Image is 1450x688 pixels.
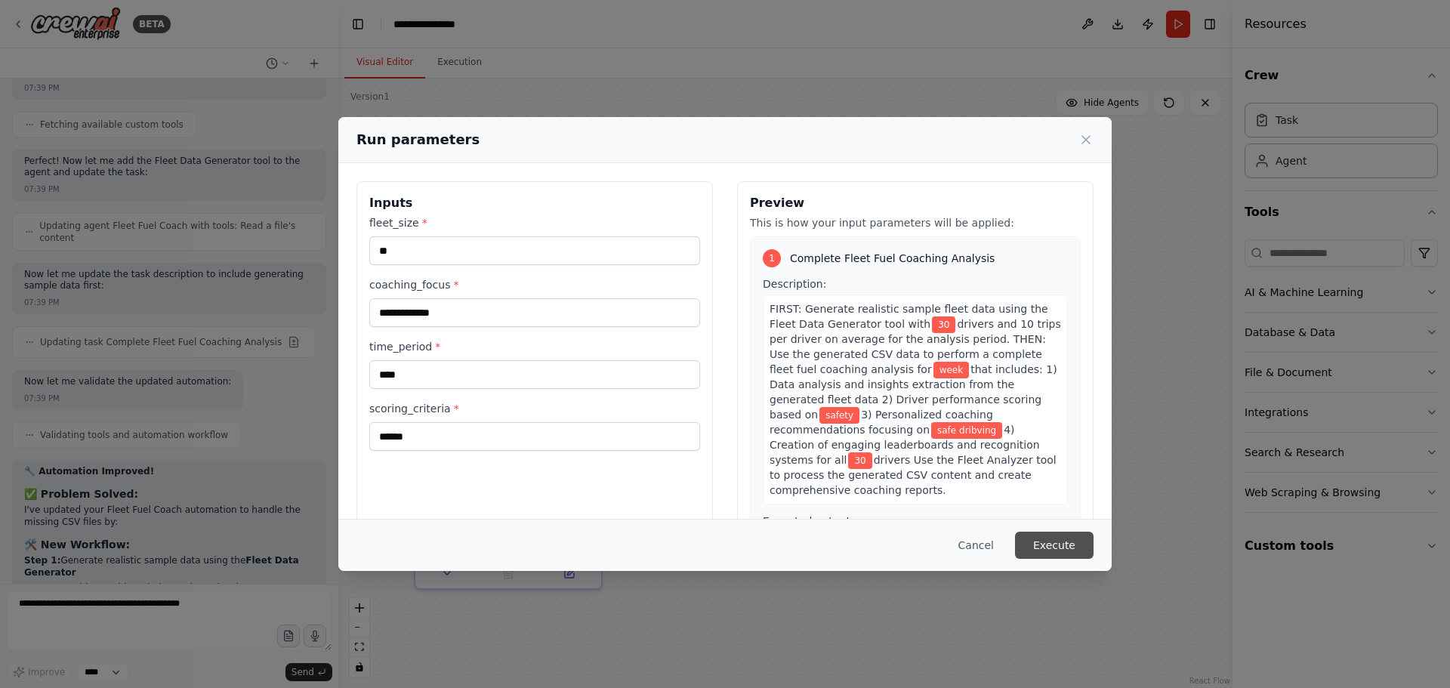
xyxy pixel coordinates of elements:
span: Variable: fleet_size [848,452,872,469]
span: 3) Personalized coaching recommendations focusing on [770,409,993,436]
button: Execute [1015,532,1094,559]
label: fleet_size [369,215,700,230]
h3: Preview [750,194,1081,212]
div: 1 [763,249,781,267]
span: that includes: 1) Data analysis and insights extraction from the generated fleet data 2) Driver p... [770,363,1057,421]
p: This is how your input parameters will be applied: [750,215,1081,230]
span: drivers and 10 trips per driver on average for the analysis period. THEN: Use the generated CSV d... [770,318,1061,375]
span: Variable: fleet_size [932,316,955,333]
button: Cancel [946,532,1006,559]
h2: Run parameters [356,129,480,150]
span: Expected output: [763,515,854,527]
span: drivers Use the Fleet Analyzer tool to process the generated CSV content and create comprehensive... [770,454,1057,496]
label: scoring_criteria [369,401,700,416]
span: Variable: time_period [933,362,970,378]
label: coaching_focus [369,277,700,292]
span: FIRST: Generate realistic sample fleet data using the Fleet Data Generator tool with [770,303,1048,330]
span: Variable: coaching_focus [931,422,1002,439]
label: time_period [369,339,700,354]
span: Complete Fleet Fuel Coaching Analysis [790,251,995,266]
span: Variable: scoring_criteria [819,407,859,424]
span: Description: [763,278,826,290]
span: 4) Creation of engaging leaderboards and recognition systems for all [770,424,1040,466]
h3: Inputs [369,194,700,212]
